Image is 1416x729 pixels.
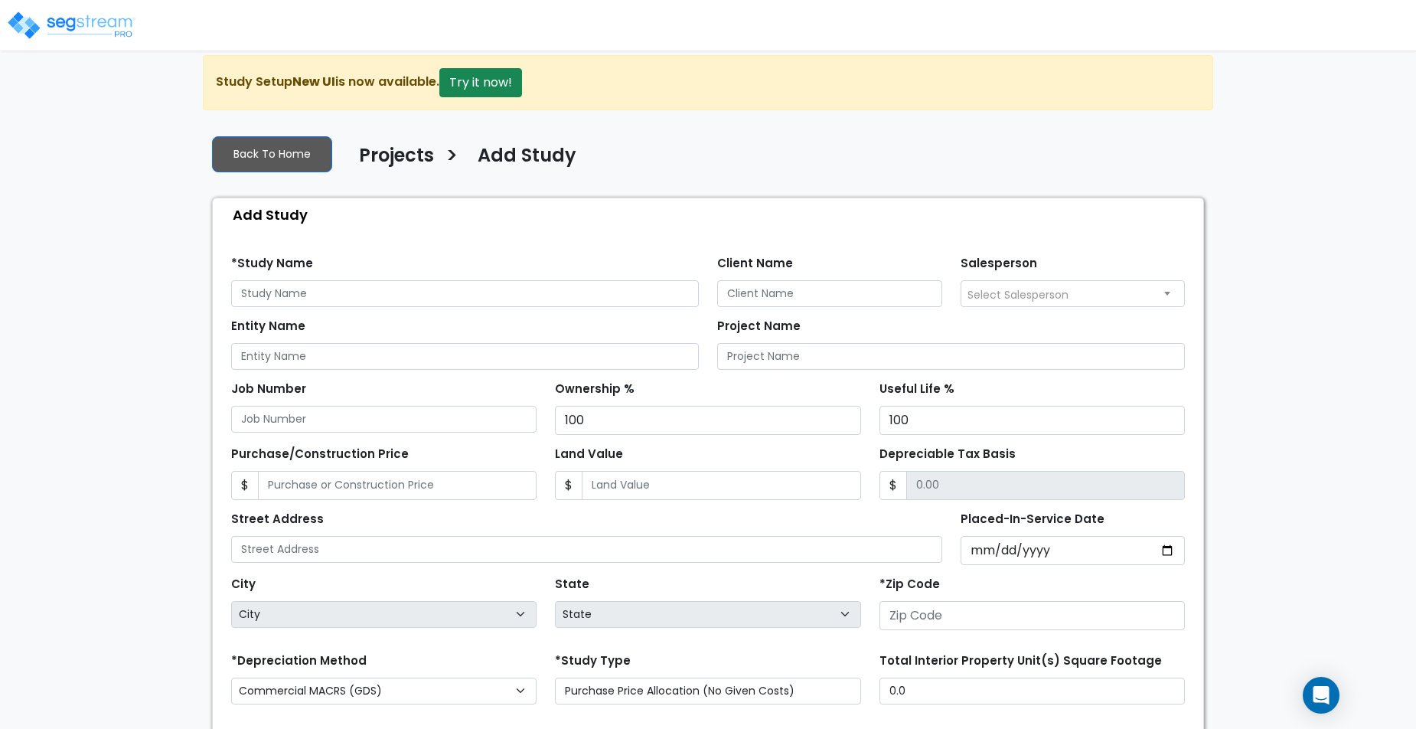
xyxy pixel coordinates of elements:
label: *Study Type [555,652,631,670]
div: Study Setup is now available. [203,55,1213,110]
div: Add Study [220,198,1203,231]
label: *Zip Code [879,576,940,593]
input: Street Address [231,536,942,563]
img: logo_pro_r.png [6,10,136,41]
label: *Study Name [231,255,313,273]
input: Zip Code [879,601,1185,630]
a: Back To Home [212,136,332,172]
input: Land Value [582,471,860,500]
label: Job Number [231,381,306,398]
input: Project Name [717,343,1185,370]
input: Useful Life % [879,406,1185,435]
input: Purchase or Construction Price [258,471,537,500]
input: Job Number [231,406,537,433]
label: Purchase/Construction Price [231,446,409,463]
span: Select Salesperson [967,287,1069,302]
label: Depreciable Tax Basis [879,446,1016,463]
h4: Add Study [478,145,576,171]
label: City [231,576,256,593]
label: Useful Life % [879,381,954,398]
span: $ [231,471,259,500]
input: total square foot [879,678,1185,704]
label: *Depreciation Method [231,652,367,670]
strong: New UI [292,73,335,90]
label: Total Interior Property Unit(s) Square Footage [879,652,1162,670]
input: Study Name [231,280,699,307]
input: Ownership % [555,406,860,435]
span: $ [879,471,907,500]
input: 0.00 [906,471,1185,500]
h4: Projects [359,145,434,171]
span: $ [555,471,582,500]
label: Placed-In-Service Date [961,511,1104,528]
label: Client Name [717,255,793,273]
label: Salesperson [961,255,1037,273]
input: Entity Name [231,343,699,370]
input: Client Name [717,280,942,307]
label: Street Address [231,511,324,528]
label: State [555,576,589,593]
button: Try it now! [439,68,522,97]
label: Ownership % [555,381,635,398]
div: Open Intercom Messenger [1303,677,1339,714]
label: Project Name [717,318,801,335]
h3: > [445,143,458,173]
label: Land Value [555,446,623,463]
label: Entity Name [231,318,305,335]
a: Projects [347,145,434,177]
a: Add Study [466,145,576,177]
